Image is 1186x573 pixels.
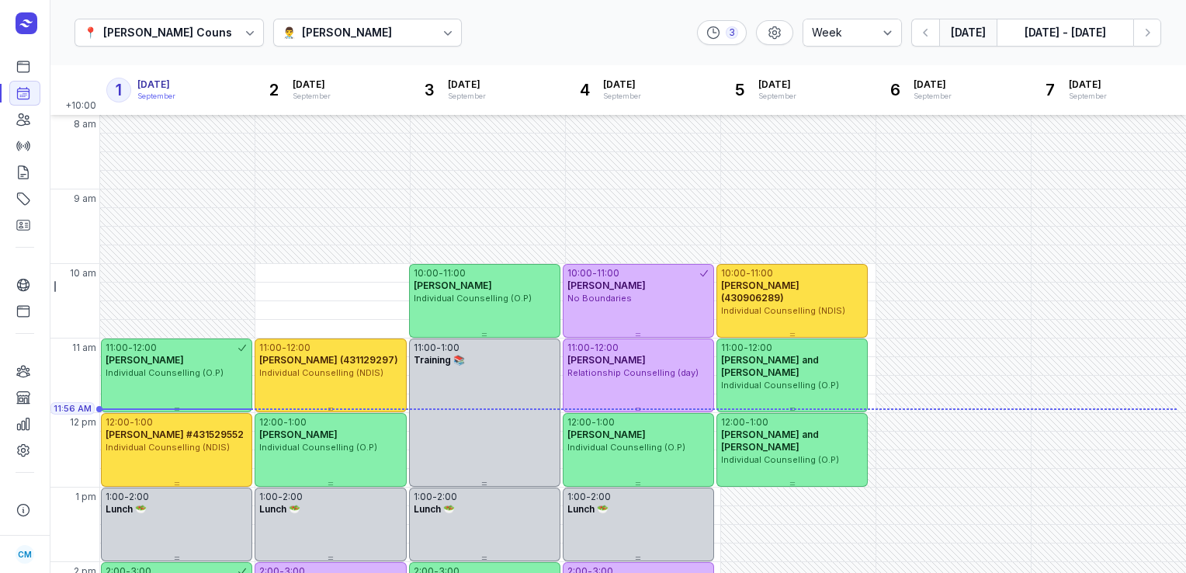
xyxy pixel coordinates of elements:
[259,491,278,503] div: 1:00
[436,342,441,354] div: -
[286,342,310,354] div: 12:00
[721,429,819,453] span: [PERSON_NAME] and [PERSON_NAME]
[432,491,437,503] div: -
[74,193,96,205] span: 9 am
[596,416,615,429] div: 1:00
[437,491,457,503] div: 2:00
[106,78,131,102] div: 1
[259,429,338,440] span: [PERSON_NAME]
[106,342,128,354] div: 11:00
[721,267,746,280] div: 10:00
[70,416,96,429] span: 12 pm
[124,491,129,503] div: -
[914,91,952,102] div: September
[417,78,442,102] div: 3
[130,416,134,429] div: -
[758,78,796,91] span: [DATE]
[103,23,262,42] div: [PERSON_NAME] Counselling
[567,293,632,304] span: No Boundaries
[567,267,592,280] div: 10:00
[567,503,609,515] span: Lunch 🥗
[134,416,153,429] div: 1:00
[443,267,466,280] div: 11:00
[293,78,331,91] span: [DATE]
[302,23,392,42] div: [PERSON_NAME]
[414,354,465,366] span: Training 📚
[567,280,646,291] span: [PERSON_NAME]
[293,91,331,102] div: September
[721,354,819,378] span: [PERSON_NAME] and [PERSON_NAME]
[567,367,699,378] span: Relationship Counselling (day)
[603,78,641,91] span: [DATE]
[129,491,149,503] div: 2:00
[259,416,283,429] div: 12:00
[567,342,590,354] div: 11:00
[567,354,646,366] span: [PERSON_NAME]
[726,26,738,39] div: 3
[137,78,175,91] span: [DATE]
[414,267,439,280] div: 10:00
[441,342,459,354] div: 1:00
[283,23,296,42] div: 👨‍⚕️
[414,491,432,503] div: 1:00
[106,442,230,453] span: Individual Counselling (NDIS)
[259,342,282,354] div: 11:00
[746,267,751,280] div: -
[106,354,184,366] span: [PERSON_NAME]
[758,91,796,102] div: September
[1069,78,1107,91] span: [DATE]
[567,491,586,503] div: 1:00
[288,416,307,429] div: 1:00
[883,78,907,102] div: 6
[259,442,377,453] span: Individual Counselling (O.P)
[106,491,124,503] div: 1:00
[744,342,748,354] div: -
[939,19,997,47] button: [DATE]
[567,416,591,429] div: 12:00
[721,280,799,304] span: [PERSON_NAME] (430906289)
[997,19,1133,47] button: [DATE] - [DATE]
[84,23,97,42] div: 📍
[567,429,646,440] span: [PERSON_NAME]
[283,491,303,503] div: 2:00
[586,491,591,503] div: -
[595,342,619,354] div: 12:00
[603,91,641,102] div: September
[721,416,745,429] div: 12:00
[262,78,286,102] div: 2
[278,491,283,503] div: -
[414,342,436,354] div: 11:00
[133,342,157,354] div: 12:00
[106,503,147,515] span: Lunch 🥗
[567,442,685,453] span: Individual Counselling (O.P)
[54,402,92,415] span: 11:56 AM
[106,367,224,378] span: Individual Counselling (O.P)
[592,267,597,280] div: -
[75,491,96,503] span: 1 pm
[721,380,839,391] span: Individual Counselling (O.P)
[727,78,752,102] div: 5
[721,454,839,465] span: Individual Counselling (O.P)
[448,91,486,102] div: September
[70,267,96,280] span: 10 am
[914,78,952,91] span: [DATE]
[1069,91,1107,102] div: September
[751,267,773,280] div: 11:00
[128,342,133,354] div: -
[748,342,772,354] div: 12:00
[750,416,768,429] div: 1:00
[414,503,455,515] span: Lunch 🥗
[259,367,383,378] span: Individual Counselling (NDIS)
[745,416,750,429] div: -
[18,545,32,564] span: CM
[106,416,130,429] div: 12:00
[439,267,443,280] div: -
[590,342,595,354] div: -
[1038,78,1063,102] div: 7
[137,91,175,102] div: September
[448,78,486,91] span: [DATE]
[572,78,597,102] div: 4
[74,118,96,130] span: 8 am
[282,342,286,354] div: -
[72,342,96,354] span: 11 am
